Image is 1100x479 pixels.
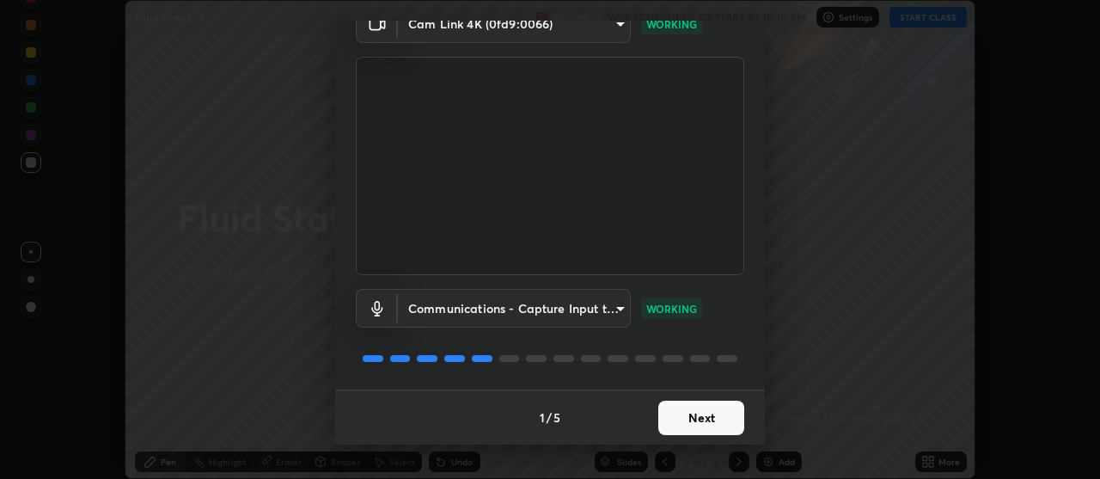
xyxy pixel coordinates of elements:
div: Cam Link 4K (0fd9:0066) [398,4,631,43]
h4: / [547,408,552,427]
p: WORKING [646,301,697,316]
p: WORKING [646,16,697,32]
button: Next [658,401,744,435]
h4: 5 [553,408,560,427]
div: Cam Link 4K (0fd9:0066) [398,289,631,328]
h4: 1 [540,408,545,427]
